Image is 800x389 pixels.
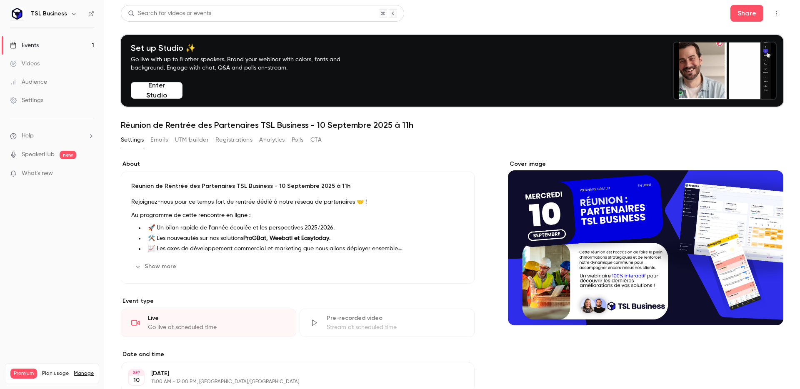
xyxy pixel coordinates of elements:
div: Search for videos or events [128,9,211,18]
button: Enter Studio [131,82,182,99]
iframe: Noticeable Trigger [84,170,94,177]
label: About [121,160,475,168]
div: Videos [10,60,40,68]
p: Go live with up to 8 other speakers. Brand your webinar with colors, fonts and background. Engage... [131,55,360,72]
label: Date and time [121,350,475,359]
p: 11:00 AM - 12:00 PM, [GEOGRAPHIC_DATA]/[GEOGRAPHIC_DATA] [151,379,430,385]
p: 10 [133,376,140,384]
li: help-dropdown-opener [10,132,94,140]
img: TSL Business [10,7,24,20]
h6: TSL Business [31,10,67,18]
li: 🛠️ Les nouveautés sur nos solutions . [145,234,464,243]
span: Plan usage [42,370,69,377]
button: Registrations [215,133,252,147]
span: new [60,151,76,159]
div: Pre-recorded videoStream at scheduled time [300,309,475,337]
section: Cover image [508,160,783,325]
span: What's new [22,169,53,178]
div: LiveGo live at scheduled time [121,309,296,337]
p: Réunion de Rentrée des Partenaires TSL Business - 10 Septembre 2025 à 11h [131,182,464,190]
button: Emails [150,133,168,147]
div: Live [148,314,286,322]
h1: Réunion de Rentrée des Partenaires TSL Business - 10 Septembre 2025 à 11h [121,120,783,130]
button: Settings [121,133,144,147]
p: Au programme de cette rencontre en ligne : [131,210,464,220]
button: CTA [310,133,322,147]
label: Cover image [508,160,783,168]
div: Pre-recorded video [327,314,465,322]
li: 📈 Les axes de développement commercial et marketing que nous allons déployer ensemble. [145,244,464,253]
div: Audience [10,78,47,86]
div: SEP [129,370,144,376]
span: Premium [10,369,37,379]
strong: ProGBat, Weebati et Easytoday [243,235,329,241]
div: Events [10,41,39,50]
a: SpeakerHub [22,150,55,159]
li: 🚀 Un bilan rapide de l’année écoulée et les perspectives 2025/2026. [145,224,464,232]
span: Help [22,132,34,140]
div: Stream at scheduled time [327,323,465,332]
button: Polls [292,133,304,147]
button: UTM builder [175,133,209,147]
h4: Set up Studio ✨ [131,43,360,53]
p: Event type [121,297,475,305]
p: Rejoignez-nous pour ce temps fort de rentrée dédié à notre réseau de partenaires 🤝 ! [131,197,464,207]
a: Manage [74,370,94,377]
p: [DATE] [151,369,430,378]
div: Settings [10,96,43,105]
div: Go live at scheduled time [148,323,286,332]
button: Analytics [259,133,285,147]
button: Share [730,5,763,22]
button: Show more [131,260,181,273]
